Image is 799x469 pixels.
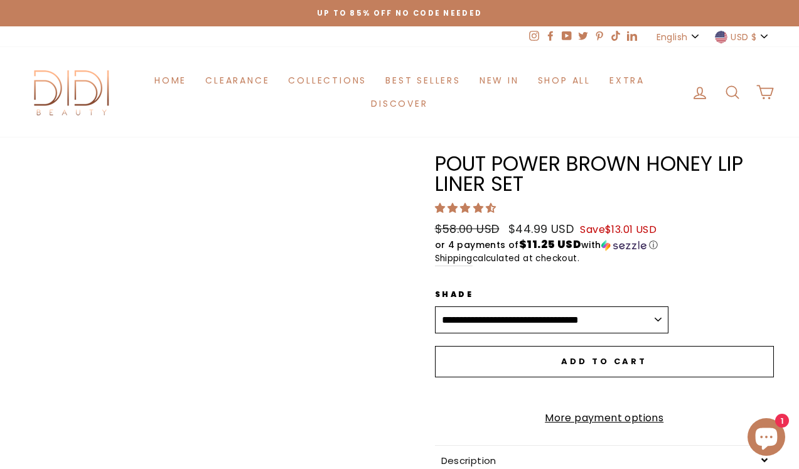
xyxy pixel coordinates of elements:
span: Description [441,454,496,467]
a: Best Sellers [376,68,470,92]
inbox-online-store-chat: Shopify online store chat [744,418,789,459]
span: Up to 85% off NO CODE NEEDED [317,8,483,18]
img: Didi Beauty Co. [25,66,119,118]
label: Shade [435,288,668,300]
span: $11.25 USD [519,237,581,252]
a: More payment options [435,410,775,426]
h1: Pout Power Brown Honey Lip Liner Set [435,154,775,195]
button: English [653,26,705,47]
span: English [657,30,687,44]
img: Sezzle [601,240,646,251]
ul: Primary [119,68,680,116]
a: Shipping [435,252,473,266]
small: calculated at checkout. [435,252,775,266]
span: Save [580,222,657,237]
span: $13.01 USD [605,222,657,237]
span: 4.27 stars [435,201,499,215]
a: Discover [362,92,437,116]
span: USD $ [731,30,756,44]
a: Clearance [196,68,279,92]
a: Extra [600,68,654,92]
button: USD $ [711,26,774,47]
a: Home [145,68,196,92]
div: or 4 payments of$11.25 USDwithSezzle Click to learn more about Sezzle [435,239,775,252]
div: or 4 payments of with [435,239,775,252]
a: Collections [279,68,376,92]
a: New in [470,68,528,92]
button: Add to cart [435,346,775,377]
a: Shop All [528,68,600,92]
span: $58.00 USD [435,221,500,237]
span: $44.99 USD [508,221,574,237]
span: Add to cart [561,355,647,367]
